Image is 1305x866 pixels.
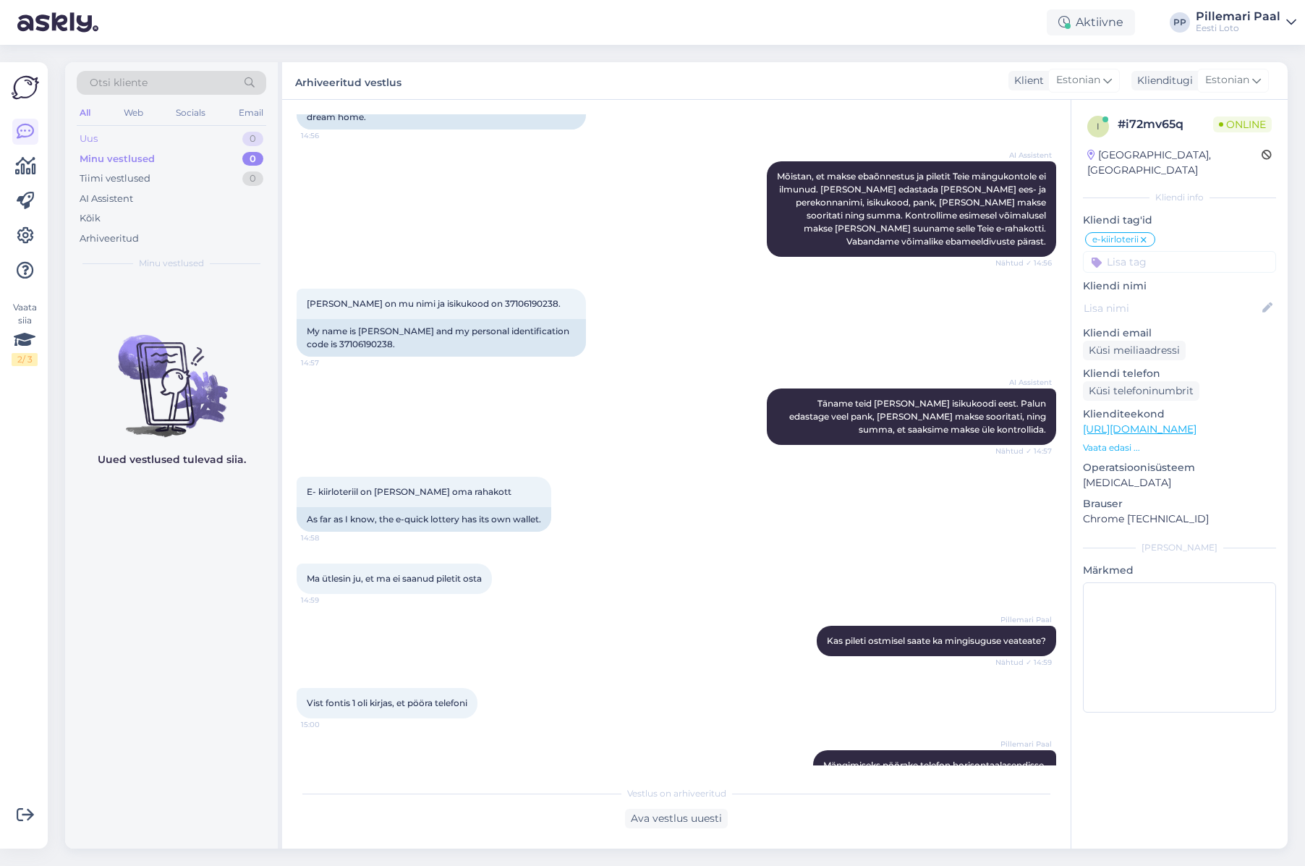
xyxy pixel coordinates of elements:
[242,171,263,186] div: 0
[98,452,246,467] p: Uued vestlused tulevad siia.
[80,211,101,226] div: Kõik
[1083,251,1276,273] input: Lisa tag
[1083,191,1276,204] div: Kliendi info
[1083,279,1276,294] p: Kliendi nimi
[1092,235,1139,244] span: e-kiirloterii
[236,103,266,122] div: Email
[139,257,204,270] span: Minu vestlused
[77,103,93,122] div: All
[1083,381,1199,401] div: Küsi telefoninumbrit
[1083,460,1276,475] p: Operatsioonisüsteem
[1008,73,1044,88] div: Klient
[12,353,38,366] div: 2 / 3
[1087,148,1262,178] div: [GEOGRAPHIC_DATA], [GEOGRAPHIC_DATA]
[307,486,511,497] span: E- kiirloteriil on [PERSON_NAME] oma rahakott
[65,309,278,439] img: No chats
[1083,441,1276,454] p: Vaata edasi ...
[1170,12,1190,33] div: PP
[998,614,1052,625] span: Pillemari Paal
[1083,213,1276,228] p: Kliendi tag'id
[307,573,482,584] span: Ma ütlesin ju, et ma ei saanud piletit osta
[777,171,1048,247] span: Mõistan, et makse ebaõnnestus ja piletit Teie mängukontole ei ilmunud. [PERSON_NAME] edastada [PE...
[1083,341,1186,360] div: Küsi meiliaadressi
[827,635,1046,646] span: Kas pileti ostmisel saate ka mingisuguse veateate?
[301,595,355,606] span: 14:59
[1083,326,1276,341] p: Kliendi email
[80,132,98,146] div: Uus
[80,192,133,206] div: AI Assistent
[1083,407,1276,422] p: Klienditeekond
[1118,116,1213,133] div: # i72mv65q
[90,75,148,90] span: Otsi kliente
[627,787,726,800] span: Vestlus on arhiveeritud
[12,74,39,101] img: Askly Logo
[1083,366,1276,381] p: Kliendi telefon
[80,232,139,246] div: Arhiveeritud
[1083,475,1276,491] p: [MEDICAL_DATA]
[789,398,1048,435] span: Täname teid [PERSON_NAME] isikukoodi eest. Palun edastage veel pank, [PERSON_NAME] makse sooritat...
[301,357,355,368] span: 14:57
[1213,116,1272,132] span: Online
[297,507,551,532] div: As far as I know, the e-quick lottery has its own wallet.
[1131,73,1193,88] div: Klienditugi
[998,739,1052,750] span: Pillemari Paal
[80,171,150,186] div: Tiimi vestlused
[995,258,1052,268] span: Nähtud ✓ 14:56
[173,103,208,122] div: Socials
[301,719,355,730] span: 15:00
[1083,496,1276,511] p: Brauser
[1083,511,1276,527] p: Chrome [TECHNICAL_ID]
[80,152,155,166] div: Minu vestlused
[995,657,1052,668] span: Nähtud ✓ 14:59
[121,103,146,122] div: Web
[998,150,1052,161] span: AI Assistent
[995,446,1052,457] span: Nähtud ✓ 14:57
[1196,11,1280,22] div: Pillemari Paal
[1083,423,1196,436] a: [URL][DOMAIN_NAME]
[301,532,355,543] span: 14:58
[625,809,728,828] div: Ava vestlus uuesti
[1097,121,1100,132] span: i
[1083,541,1276,554] div: [PERSON_NAME]
[307,298,561,309] span: [PERSON_NAME] on mu nimi ja isikukood on 37106190238.
[12,301,38,366] div: Vaata siia
[823,760,1046,771] span: Mängimiseks pöörake telefon horisontaalasendisse.
[1083,563,1276,578] p: Märkmed
[307,697,467,708] span: Vist fontis 1 oli kirjas, et pööra telefoni
[1196,11,1296,34] a: Pillemari PaalEesti Loto
[295,71,401,90] label: Arhiveeritud vestlus
[1047,9,1135,35] div: Aktiivne
[1084,300,1259,316] input: Lisa nimi
[301,130,355,141] span: 14:56
[998,377,1052,388] span: AI Assistent
[242,132,263,146] div: 0
[297,319,586,357] div: My name is [PERSON_NAME] and my personal identification code is 37106190238.
[1196,22,1280,34] div: Eesti Loto
[1205,72,1249,88] span: Estonian
[1056,72,1100,88] span: Estonian
[242,152,263,166] div: 0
